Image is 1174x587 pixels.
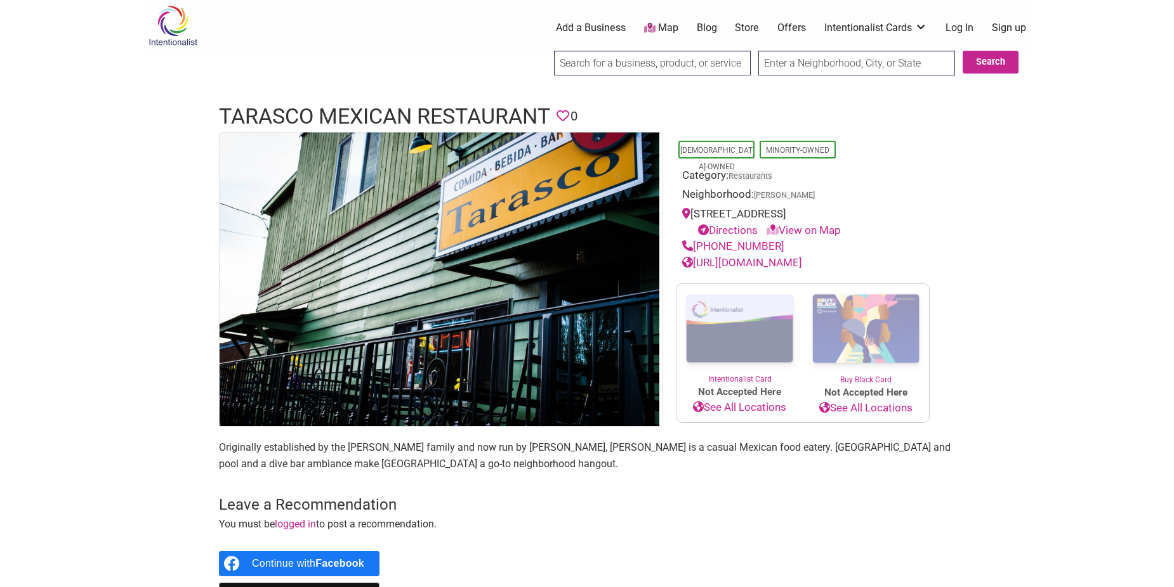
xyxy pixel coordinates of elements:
h1: Tarasco Mexican Restaurant [219,101,550,132]
a: Continue with <b>Facebook</b> [219,551,379,576]
a: [DEMOGRAPHIC_DATA]-Owned [680,146,753,171]
p: Originally established by the [PERSON_NAME] family and now run by [PERSON_NAME], [PERSON_NAME] is... [219,439,955,472]
a: Minority-Owned [766,146,829,155]
h3: Leave a Recommendation [219,494,955,516]
img: Intentionalist [143,5,203,46]
b: Facebook [315,558,364,569]
a: See All Locations [676,399,803,416]
input: Search for a business, product, or service [554,51,751,75]
img: Buy Black Card [803,284,929,374]
a: Offers [777,21,806,35]
p: You must be to post a recommendation. [219,516,955,532]
a: [URL][DOMAIN_NAME] [682,256,802,269]
a: Intentionalist Card [676,284,803,385]
div: Category: [682,167,923,187]
a: Intentionalist Cards [824,21,927,35]
span: 0 [571,106,577,126]
a: Sign up [992,21,1026,35]
div: Neighborhood: [682,186,923,206]
a: logged in [275,518,316,530]
a: See All Locations [803,400,929,416]
a: Add a Business [556,21,626,35]
div: Continue with [252,551,364,576]
span: Not Accepted Here [803,385,929,400]
a: Store [735,21,759,35]
a: Map [644,21,678,35]
a: Buy Black Card [803,284,929,385]
div: [STREET_ADDRESS] [682,206,923,238]
span: Not Accepted Here [676,385,803,399]
a: Log In [946,21,973,35]
a: Directions [698,224,758,236]
img: Intentionalist Card [676,284,803,373]
button: Search [963,51,1019,74]
a: Blog [697,21,717,35]
a: [PHONE_NUMBER] [682,240,784,252]
a: View on Map [767,224,841,236]
span: [PERSON_NAME] [754,191,815,200]
a: Restaurants [729,171,772,181]
input: Enter a Neighborhood, City, or State [758,51,955,75]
